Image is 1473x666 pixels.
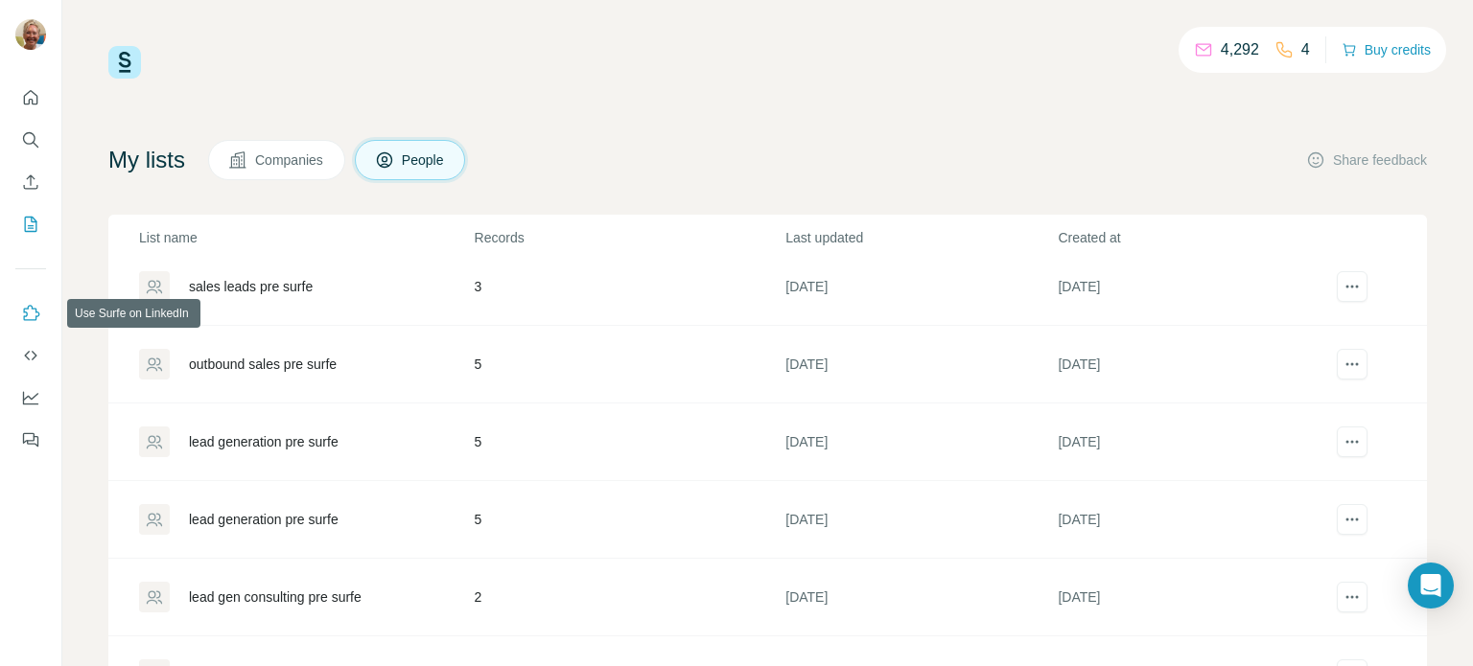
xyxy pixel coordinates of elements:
p: List name [139,228,473,247]
td: [DATE] [784,481,1057,559]
td: [DATE] [1057,326,1329,403]
p: 4 [1301,38,1310,61]
h4: My lists [108,145,185,175]
td: [DATE] [784,559,1057,636]
div: lead generation pre surfe [189,510,339,529]
p: 4,292 [1221,38,1259,61]
button: Feedback [15,423,46,457]
div: Open Intercom Messenger [1408,563,1454,609]
img: Avatar [15,19,46,50]
button: actions [1337,271,1368,302]
button: actions [1337,349,1368,379]
div: lead gen consulting pre surfe [189,587,362,607]
span: People [402,150,446,170]
button: Quick start [15,80,46,115]
td: 5 [474,326,785,403]
button: My lists [15,207,46,241]
td: [DATE] [1057,248,1329,326]
div: outbound sales pre surfe [189,355,337,374]
td: 3 [474,248,785,326]
button: Buy credits [1342,36,1431,63]
p: Records [475,228,784,247]
td: [DATE] [784,326,1057,403]
span: Companies [255,150,325,170]
button: actions [1337,582,1368,612]
td: [DATE] [1057,403,1329,481]
div: sales leads pre surfe [189,277,313,296]
img: Surfe Logo [108,46,141,79]
td: [DATE] [1057,481,1329,559]
div: lead generation pre surfe [189,432,339,451]
button: Use Surfe API [15,338,46,373]
td: [DATE] [784,403,1057,481]
button: Enrich CSV [15,165,46,199]
p: Created at [1058,228,1328,247]
td: [DATE] [1057,559,1329,636]
button: Dashboard [15,380,46,415]
button: Share feedback [1306,150,1427,170]
td: [DATE] [784,248,1057,326]
button: Search [15,123,46,157]
button: Use Surfe on LinkedIn [15,296,46,331]
button: actions [1337,426,1368,457]
td: 2 [474,559,785,636]
td: 5 [474,481,785,559]
p: Last updated [785,228,1056,247]
td: 5 [474,403,785,481]
button: actions [1337,504,1368,535]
